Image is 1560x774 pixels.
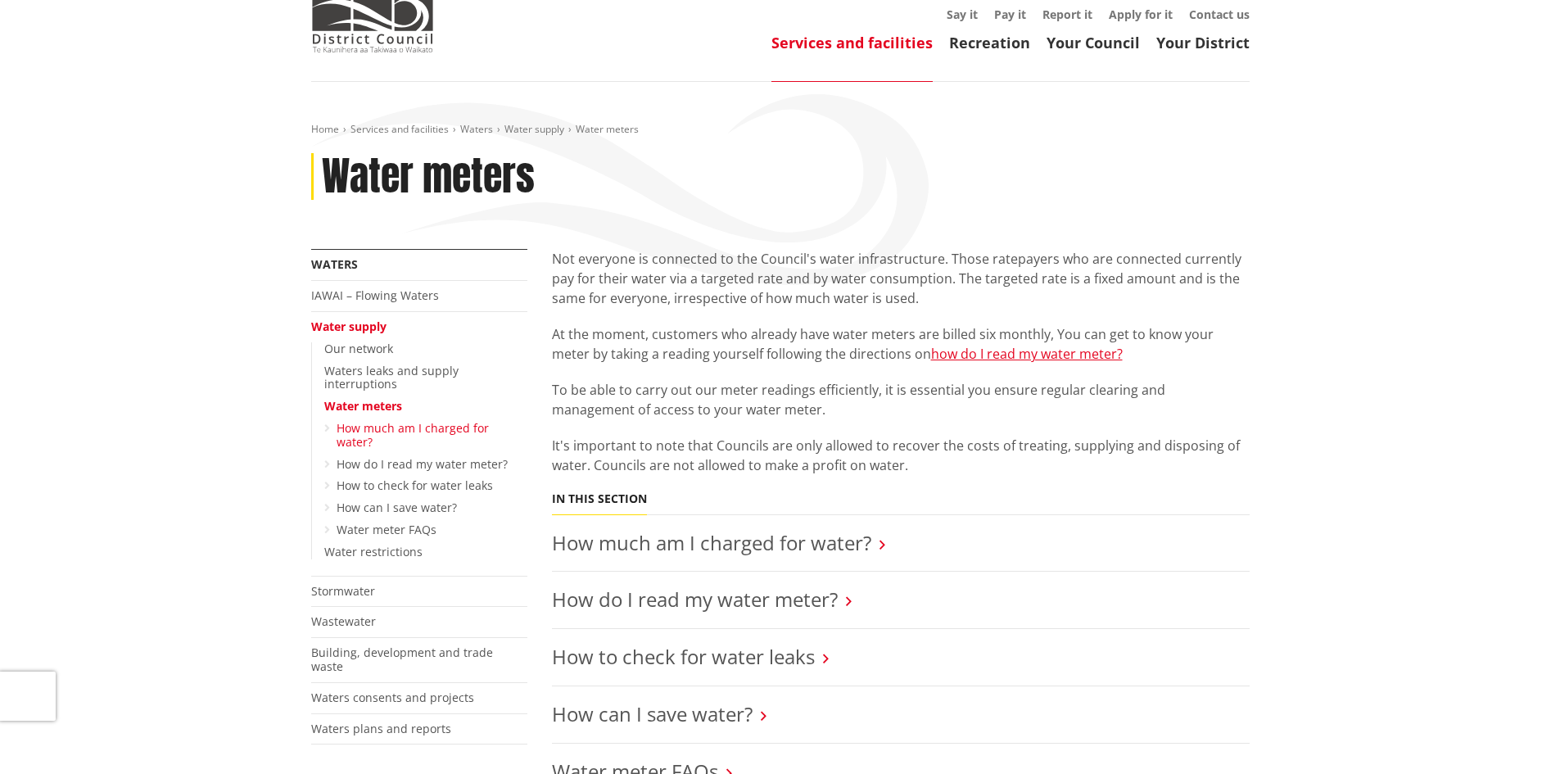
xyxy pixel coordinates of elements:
[322,153,535,201] h1: Water meters
[931,345,1123,363] a: how do I read my water meter?
[947,7,978,22] a: Say it
[552,643,815,670] a: How to check for water leaks
[311,319,387,334] a: Water supply
[311,123,1250,137] nav: breadcrumb
[311,645,493,674] a: Building, development and trade waste
[311,690,474,705] a: Waters consents and projects
[324,363,459,392] a: Waters leaks and supply interruptions
[576,122,639,136] span: Water meters
[552,324,1250,364] p: At the moment, customers who already have water meters are billed six monthly, You can get to kno...
[552,586,838,613] a: How do I read my water meter?
[350,122,449,136] a: Services and facilities
[1189,7,1250,22] a: Contact us
[311,287,439,303] a: IAWAI – Flowing Waters
[1156,33,1250,52] a: Your District
[504,122,564,136] a: Water supply
[552,249,1250,308] p: Not everyone is connected to the Council's water infrastructure. Those ratepayers who are connect...
[337,456,508,472] a: How do I read my water meter?
[552,380,1250,419] p: To be able to carry out our meter readings efficiently, it is essential you ensure regular cleari...
[337,420,489,450] a: How much am I charged for water?
[1047,33,1140,52] a: Your Council
[1109,7,1173,22] a: Apply for it
[337,500,457,515] a: How can I save water?
[460,122,493,136] a: Waters
[311,721,451,736] a: Waters plans and reports
[324,398,402,414] a: Water meters
[337,522,436,537] a: Water meter FAQs
[1485,705,1544,764] iframe: Messenger Launcher
[552,492,647,506] h5: In this section
[949,33,1030,52] a: Recreation
[552,529,871,556] a: How much am I charged for water?
[311,122,339,136] a: Home
[771,33,933,52] a: Services and facilities
[552,436,1250,475] p: It's important to note that Councils are only allowed to recover the costs of treating, supplying...
[337,478,493,493] a: How to check for water leaks
[1042,7,1092,22] a: Report it
[324,544,423,559] a: Water restrictions
[552,700,753,727] a: How can I save water?
[324,341,393,356] a: Our network
[994,7,1026,22] a: Pay it
[311,583,375,599] a: Stormwater
[311,256,358,272] a: Waters
[311,613,376,629] a: Wastewater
